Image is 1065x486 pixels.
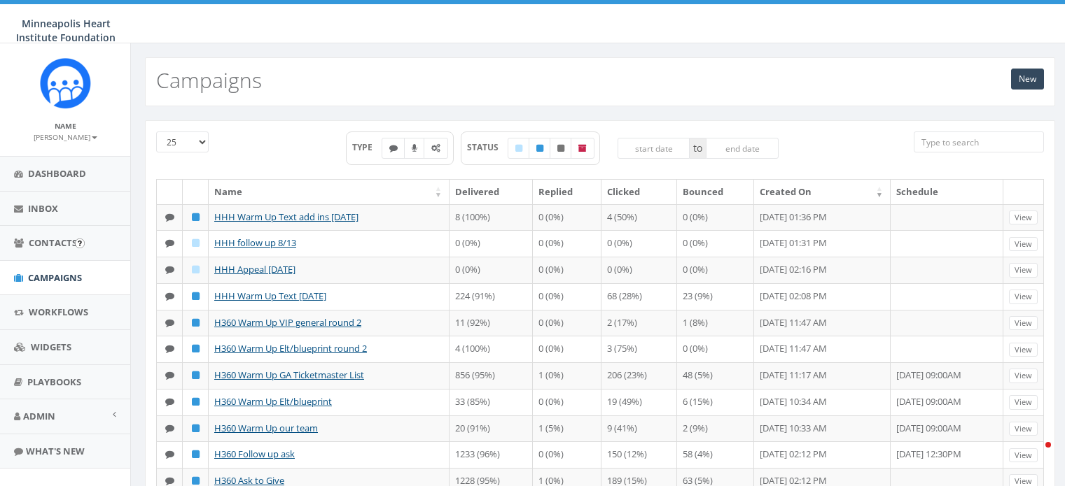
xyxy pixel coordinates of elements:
[214,236,296,249] a: HHH follow up 8/13
[677,204,754,231] td: 0 (0%)
[192,344,200,353] i: Published
[165,318,174,327] i: Text SMS
[214,448,295,460] a: H360 Follow up ask
[431,144,440,152] i: Automated Message
[450,389,533,415] td: 33 (85%)
[601,441,677,468] td: 150 (12%)
[450,310,533,336] td: 11 (92%)
[412,144,417,152] i: Ringless Voice Mail
[192,213,200,222] i: Published
[28,202,58,215] span: Inbox
[891,362,1003,389] td: [DATE] 09:00AM
[192,397,200,406] i: Published
[754,257,891,283] td: [DATE] 02:16 PM
[450,283,533,310] td: 224 (91%)
[450,180,533,204] th: Delivered
[891,180,1003,204] th: Schedule
[601,257,677,283] td: 0 (0%)
[677,257,754,283] td: 0 (0%)
[914,131,1044,152] input: Type to search
[677,415,754,442] td: 2 (9%)
[34,130,97,143] a: [PERSON_NAME]
[690,138,706,159] span: to
[28,167,86,180] span: Dashboard
[550,138,572,159] label: Unpublished
[1009,210,1038,225] a: View
[536,144,543,152] i: Published
[165,371,174,380] i: Text SMS
[450,230,533,257] td: 0 (0%)
[192,371,200,380] i: Published
[601,180,677,204] th: Clicked
[1009,343,1038,357] a: View
[533,336,601,362] td: 0 (0%)
[165,344,174,353] i: Text SMS
[754,389,891,415] td: [DATE] 10:34 AM
[23,410,55,422] span: Admin
[26,445,85,457] span: What's New
[754,362,891,389] td: [DATE] 11:17 AM
[601,415,677,442] td: 9 (41%)
[533,257,601,283] td: 0 (0%)
[1009,369,1038,383] a: View
[1009,395,1038,410] a: View
[571,138,594,159] label: Archived
[29,236,77,249] span: Contacts
[214,422,318,434] a: H360 Warm Up our team
[677,283,754,310] td: 23 (9%)
[424,138,448,159] label: Automated Message
[891,389,1003,415] td: [DATE] 09:00AM
[214,210,359,223] a: HHH Warm Up Text add ins [DATE]
[533,362,601,389] td: 1 (0%)
[601,362,677,389] td: 206 (23%)
[1009,448,1038,463] a: View
[508,138,530,159] label: Draft
[165,476,174,485] i: Text SMS
[1011,69,1044,90] a: New
[533,310,601,336] td: 0 (0%)
[165,238,174,248] i: Text SMS
[165,292,174,301] i: Text SMS
[404,138,425,159] label: Ringless Voice Mail
[754,180,891,204] th: Created On: activate to sort column ascending
[677,310,754,336] td: 1 (8%)
[209,180,450,204] th: Name: activate to sort column ascending
[754,415,891,442] td: [DATE] 10:33 AM
[601,230,677,257] td: 0 (0%)
[529,138,551,159] label: Published
[533,204,601,231] td: 0 (0%)
[214,369,364,381] a: H360 Warm Up GA Ticketmaster List
[557,144,564,152] i: Unpublished
[601,336,677,362] td: 3 (75%)
[706,138,779,159] input: end date
[677,441,754,468] td: 58 (4%)
[34,132,97,142] small: [PERSON_NAME]
[677,230,754,257] td: 0 (0%)
[214,263,295,276] a: HHH Appeal [DATE]
[28,271,82,284] span: Campaigns
[450,441,533,468] td: 1233 (96%)
[467,141,508,153] span: STATUS
[16,17,116,44] span: Minneapolis Heart Institute Foundation
[677,362,754,389] td: 48 (5%)
[533,180,601,204] th: Replied
[1009,237,1038,252] a: View
[533,389,601,415] td: 0 (0%)
[156,69,262,92] h2: Campaigns
[29,306,88,318] span: Workflows
[165,424,174,433] i: Text SMS
[214,342,367,355] a: H360 Warm Up Elt/blueprint round 2
[55,121,76,131] small: Name
[214,395,332,408] a: H360 Warm Up Elt/blueprint
[165,213,174,222] i: Text SMS
[39,57,92,110] img: Rally_Platform_Icon.png
[389,144,398,152] i: Text SMS
[214,290,326,302] a: HHH Warm Up Text [DATE]
[450,362,533,389] td: 856 (95%)
[533,230,601,257] td: 0 (0%)
[515,144,522,152] i: Draft
[1009,290,1038,304] a: View
[754,310,891,336] td: [DATE] 11:47 AM
[601,389,677,415] td: 19 (49%)
[450,257,533,283] td: 0 (0%)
